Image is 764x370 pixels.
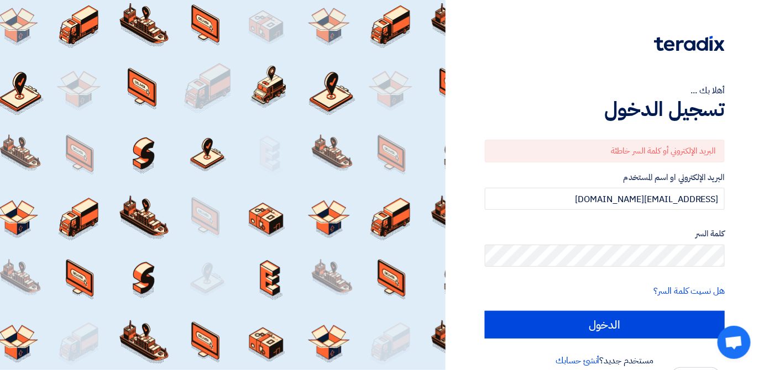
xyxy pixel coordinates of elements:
div: Open chat [718,326,751,359]
h1: تسجيل الدخول [485,97,725,121]
input: أدخل بريد العمل الإلكتروني او اسم المستخدم الخاص بك ... [485,188,725,210]
input: الدخول [485,311,725,339]
label: البريد الإلكتروني او اسم المستخدم [485,171,725,184]
div: مستخدم جديد؟ [485,354,725,367]
a: أنشئ حسابك [556,354,600,367]
a: هل نسيت كلمة السر؟ [654,284,725,298]
img: Teradix logo [654,36,725,51]
div: أهلا بك ... [485,84,725,97]
div: البريد الإلكتروني أو كلمة السر خاطئة [485,140,725,162]
label: كلمة السر [485,228,725,240]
